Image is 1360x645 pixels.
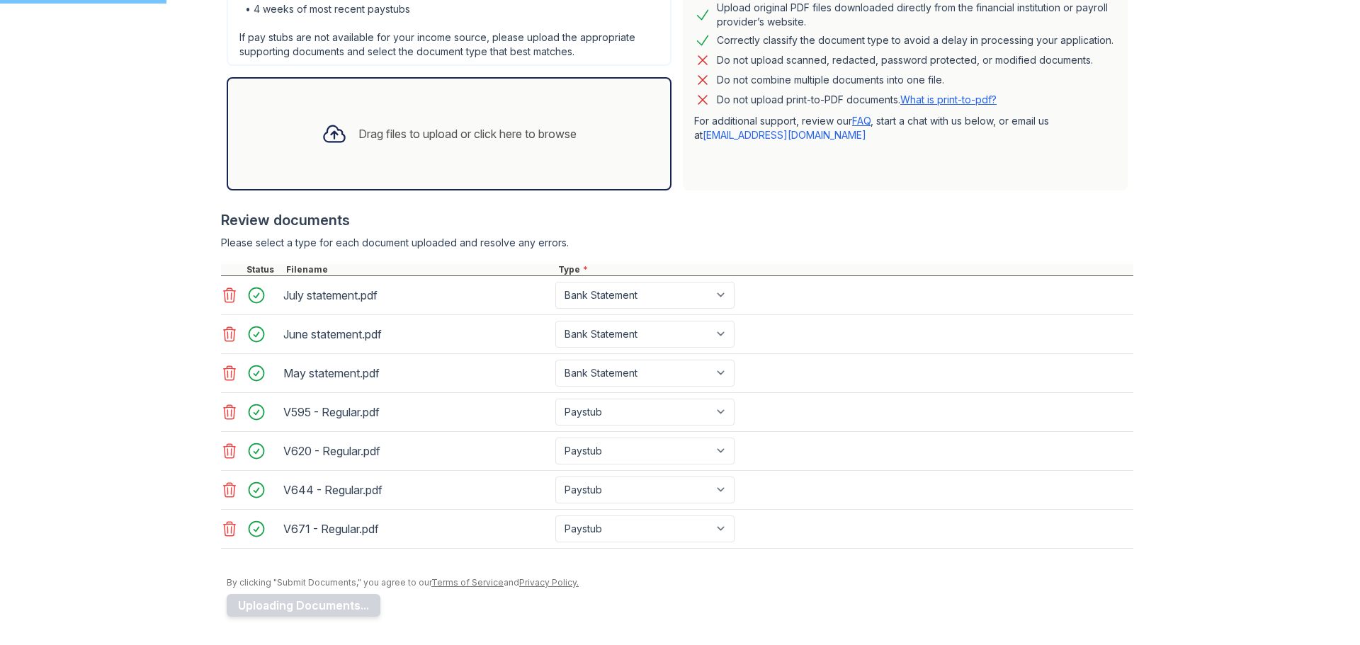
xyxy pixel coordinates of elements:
div: July statement.pdf [283,284,550,307]
div: Do not upload scanned, redacted, password protected, or modified documents. [717,52,1093,69]
div: Please select a type for each document uploaded and resolve any errors. [221,236,1133,250]
div: Correctly classify the document type to avoid a delay in processing your application. [717,32,1113,49]
a: [EMAIL_ADDRESS][DOMAIN_NAME] [703,129,866,141]
p: Do not upload print-to-PDF documents. [717,93,997,107]
div: Filename [283,264,555,275]
a: Terms of Service [431,577,504,588]
div: Drag files to upload or click here to browse [358,125,577,142]
button: Uploading Documents... [227,594,380,617]
div: Do not combine multiple documents into one file. [717,72,944,89]
div: Review documents [221,210,1133,230]
div: By clicking "Submit Documents," you agree to our and [227,577,1133,588]
div: V595 - Regular.pdf [283,401,550,423]
div: V620 - Regular.pdf [283,440,550,462]
div: Status [244,264,283,275]
div: V671 - Regular.pdf [283,518,550,540]
div: V644 - Regular.pdf [283,479,550,501]
div: Upload original PDF files downloaded directly from the financial institution or payroll provider’... [717,1,1116,29]
a: Privacy Policy. [519,577,579,588]
a: What is print-to-pdf? [900,93,997,105]
div: Type [555,264,1133,275]
div: June statement.pdf [283,323,550,346]
a: FAQ [852,115,871,127]
div: May statement.pdf [283,362,550,384]
p: For additional support, review our , start a chat with us below, or email us at [694,114,1116,142]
